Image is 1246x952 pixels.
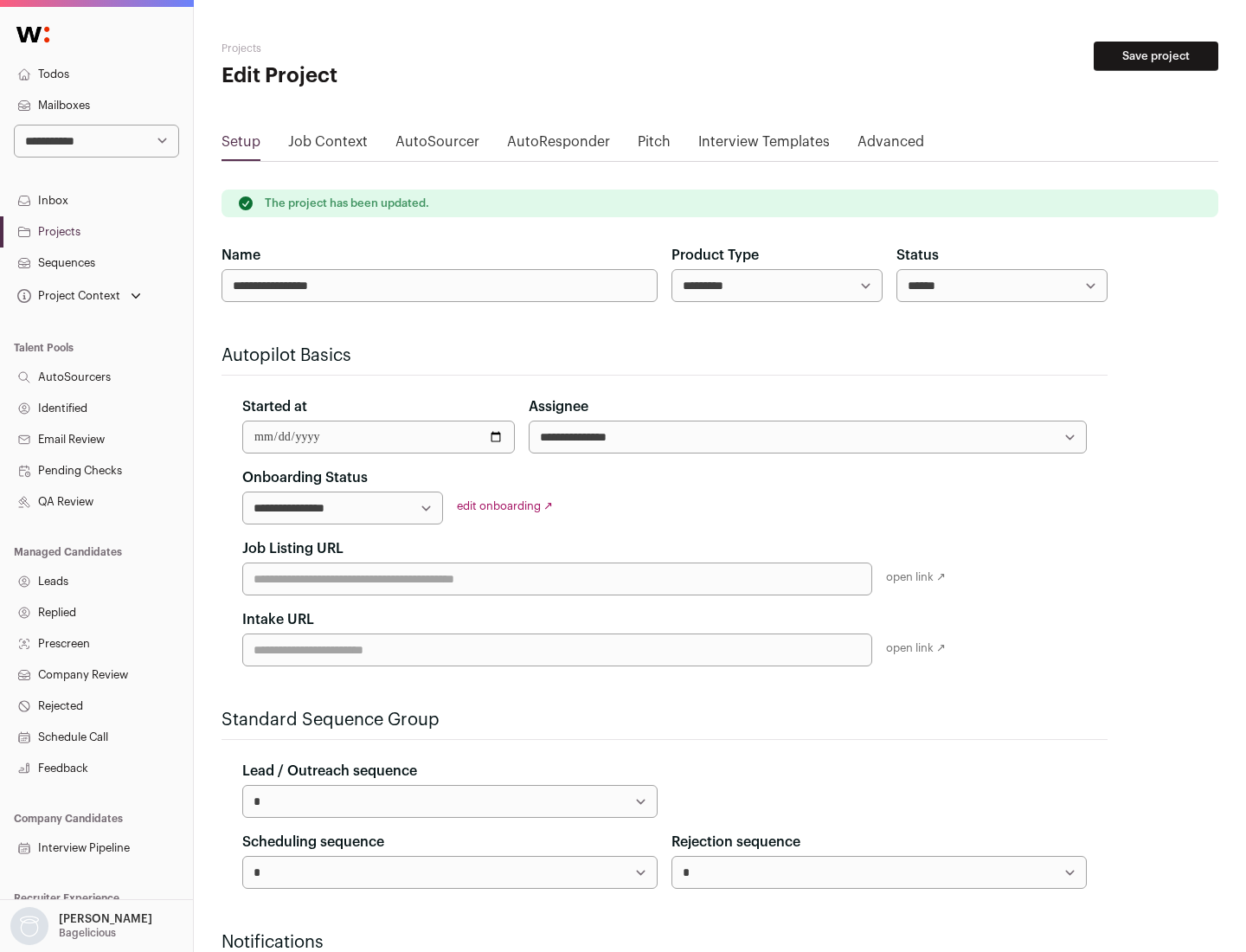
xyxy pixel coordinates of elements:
h2: Standard Sequence Group [222,708,1108,732]
h2: Projects [222,42,554,55]
h1: Edit Project [222,62,554,90]
label: Product Type [671,245,759,266]
button: Save project [1094,42,1218,71]
label: Rejection sequence [671,832,800,852]
h2: Autopilot Basics [222,344,1108,368]
p: The project has been updated. [265,196,429,210]
img: Wellfound [7,17,59,52]
div: Project Context [14,289,120,303]
label: Job Listing URL [242,538,344,559]
a: Advanced [857,132,924,159]
label: Started at [242,396,307,417]
button: Open dropdown [7,907,156,945]
label: Intake URL [242,609,314,630]
label: Lead / Outreach sequence [242,761,417,782]
label: Onboarding Status [242,467,368,488]
a: Pitch [638,132,671,159]
img: nopic.png [10,907,48,945]
a: AutoSourcer [395,132,479,159]
label: Assignee [529,396,588,417]
button: Open dropdown [14,284,145,308]
p: [PERSON_NAME] [59,912,152,926]
a: edit onboarding ↗ [457,500,553,511]
a: AutoResponder [507,132,610,159]
label: Status [896,245,939,266]
label: Scheduling sequence [242,832,384,852]
a: Job Context [288,132,368,159]
a: Interview Templates [698,132,830,159]
label: Name [222,245,260,266]
p: Bagelicious [59,926,116,940]
a: Setup [222,132,260,159]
